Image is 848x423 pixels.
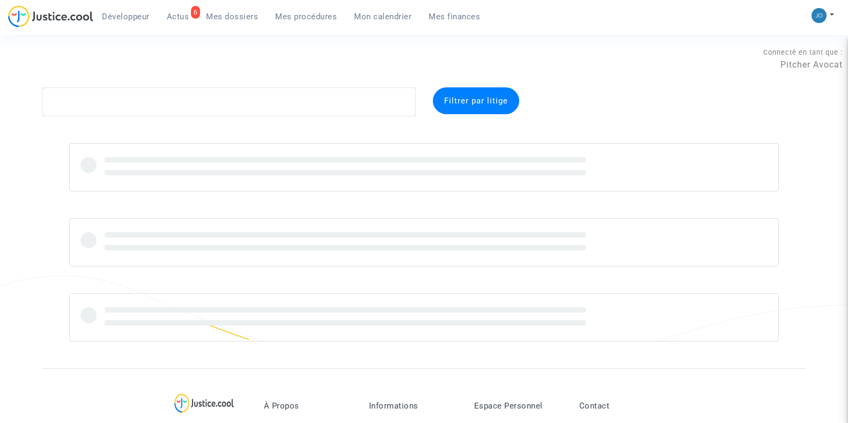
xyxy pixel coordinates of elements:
span: Mes finances [429,12,480,21]
span: Actus [167,12,189,21]
span: Mes dossiers [206,12,258,21]
span: Filtrer par litige [444,96,508,106]
a: Mes dossiers [197,9,267,25]
p: Contact [579,401,668,411]
a: Mes procédures [267,9,345,25]
img: 45a793c8596a0d21866ab9c5374b5e4b [812,8,827,23]
p: Espace Personnel [474,401,563,411]
span: Mes procédures [275,12,337,21]
a: Développeur [93,9,158,25]
img: jc-logo.svg [8,5,93,27]
div: 6 [191,6,201,19]
img: logo-lg.svg [174,394,234,413]
span: Mon calendrier [354,12,411,21]
a: 6Actus [158,9,198,25]
a: Mon calendrier [345,9,420,25]
a: Mes finances [420,9,489,25]
span: Connecté en tant que : [763,48,843,56]
span: Développeur [102,12,150,21]
p: À Propos [264,401,353,411]
p: Informations [369,401,458,411]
